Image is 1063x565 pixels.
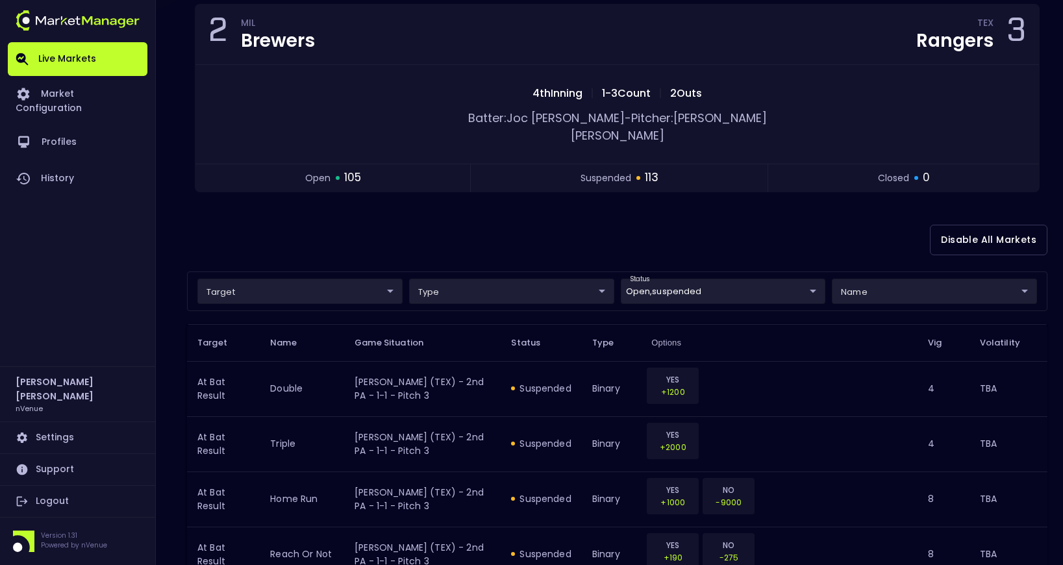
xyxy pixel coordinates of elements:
[344,361,501,416] td: [PERSON_NAME] (TEX) - 2nd PA - 1-1 - Pitch 3
[598,86,655,101] span: 1 - 3 Count
[8,422,147,453] a: Settings
[355,337,440,349] span: Game Situation
[655,441,690,453] p: +2000
[711,496,746,509] p: -9000
[969,471,1047,527] td: TBA
[511,437,571,450] div: suspended
[241,32,315,50] div: Brewers
[918,416,969,471] td: 4
[41,531,107,540] p: Version 1.31
[208,15,228,54] div: 2
[16,10,140,31] img: logo
[666,86,706,101] span: 2 Outs
[305,171,331,185] span: open
[969,361,1047,416] td: TBA
[655,386,690,398] p: +1200
[655,484,690,496] p: YES
[187,471,260,527] td: At Bat Result
[16,375,140,403] h2: [PERSON_NAME] [PERSON_NAME]
[8,124,147,160] a: Profiles
[980,337,1037,349] span: Volatility
[197,337,244,349] span: Target
[511,492,571,505] div: suspended
[655,551,690,564] p: +190
[832,279,1037,304] div: target
[592,337,631,349] span: Type
[625,110,631,126] span: -
[8,42,147,76] a: Live Markets
[187,361,260,416] td: At Bat Result
[8,160,147,197] a: History
[197,279,403,304] div: target
[655,86,666,101] span: |
[928,337,958,349] span: Vig
[655,496,690,509] p: +1000
[468,110,625,126] span: Batter: Joc [PERSON_NAME]
[409,279,614,304] div: target
[630,275,650,284] label: status
[511,547,571,560] div: suspended
[711,539,746,551] p: NO
[344,471,501,527] td: [PERSON_NAME] (TEX) - 2nd PA - 1-1 - Pitch 3
[878,171,909,185] span: closed
[923,169,930,186] span: 0
[41,540,107,550] p: Powered by nVenue
[916,32,994,50] div: Rangers
[918,471,969,527] td: 8
[621,279,826,304] div: target
[582,471,642,527] td: binary
[645,169,658,186] span: 113
[930,225,1047,255] button: Disable All Markets
[187,416,260,471] td: At Bat Result
[8,454,147,485] a: Support
[8,76,147,124] a: Market Configuration
[529,86,586,101] span: 4th Inning
[571,110,767,144] span: Pitcher: [PERSON_NAME] [PERSON_NAME]
[270,337,314,349] span: Name
[977,19,994,30] div: TEX
[8,531,147,552] div: Version 1.31Powered by nVenue
[511,382,571,395] div: suspended
[241,19,315,30] div: MIL
[655,373,690,386] p: YES
[344,416,501,471] td: [PERSON_NAME] (TEX) - 2nd PA - 1-1 - Pitch 3
[511,337,557,349] span: Status
[260,471,344,527] td: home run
[260,416,344,471] td: triple
[16,403,43,413] h3: nVenue
[655,429,690,441] p: YES
[582,361,642,416] td: binary
[1007,15,1026,54] div: 3
[711,484,746,496] p: NO
[344,169,361,186] span: 105
[711,551,746,564] p: -275
[581,171,631,185] span: suspended
[8,486,147,517] a: Logout
[586,86,598,101] span: |
[969,416,1047,471] td: TBA
[582,416,642,471] td: binary
[918,361,969,416] td: 4
[655,539,690,551] p: YES
[260,361,344,416] td: double
[641,324,918,361] th: Options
